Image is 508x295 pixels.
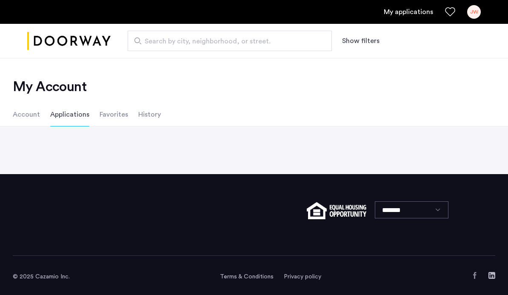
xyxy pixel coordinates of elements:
[138,103,161,126] li: History
[307,202,366,219] img: equal-housing.png
[100,103,128,126] li: Favorites
[50,103,89,126] li: Applications
[342,36,380,46] button: Show or hide filters
[488,272,495,279] a: LinkedIn
[13,274,70,280] span: © 2025 Cazamio Inc.
[13,78,495,95] h2: My Account
[445,7,455,17] a: Favorites
[128,31,332,51] input: Apartment Search
[375,201,448,218] select: Language select
[384,7,433,17] a: My application
[27,25,111,57] img: logo
[220,272,274,281] a: Terms and conditions
[471,272,478,279] a: Facebook
[145,36,308,46] span: Search by city, neighborhood, or street.
[27,25,111,57] a: Cazamio logo
[467,5,481,19] div: JW
[284,272,321,281] a: Privacy policy
[13,103,40,126] li: Account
